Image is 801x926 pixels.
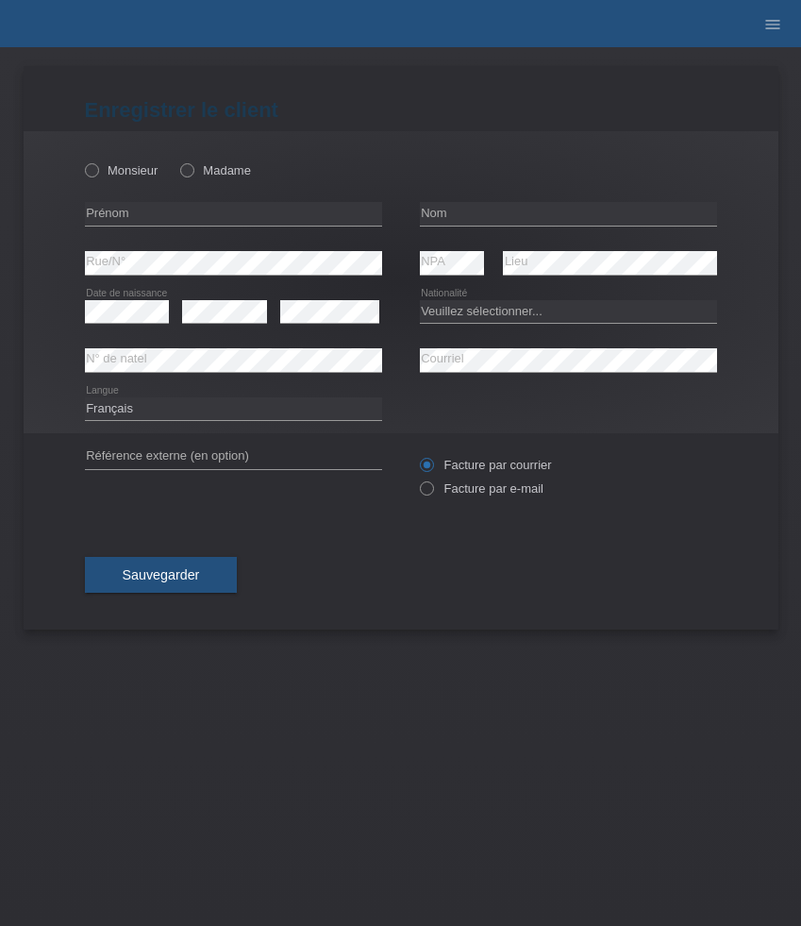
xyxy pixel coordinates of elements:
[180,163,192,176] input: Madame
[85,557,238,593] button: Sauvegarder
[420,481,543,496] label: Facture par e-mail
[85,98,717,122] h1: Enregistrer le client
[420,458,552,472] label: Facture par courrier
[763,15,782,34] i: menu
[420,481,432,505] input: Facture par e-mail
[420,458,432,481] input: Facture par courrier
[85,163,97,176] input: Monsieur
[123,567,200,582] span: Sauvegarder
[85,163,159,177] label: Monsieur
[180,163,251,177] label: Madame
[754,18,792,29] a: menu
